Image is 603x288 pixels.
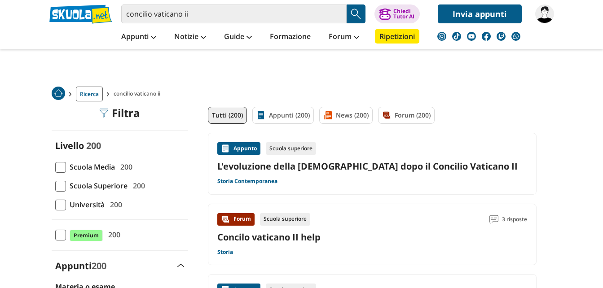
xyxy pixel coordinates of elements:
[177,264,185,267] img: Apri e chiudi sezione
[217,249,233,256] a: Storia
[217,178,277,185] a: Storia Contemporanea
[217,142,260,155] div: Appunto
[55,260,106,272] label: Appunti
[222,29,254,45] a: Guide
[217,231,321,243] a: Concilo vaticano II help
[70,230,103,241] span: Premium
[117,161,132,173] span: 200
[375,29,419,44] a: Ripetizioni
[119,29,158,45] a: Appunti
[252,107,314,124] a: Appunti (200)
[129,180,145,192] span: 200
[323,111,332,120] img: News filtro contenuto
[221,215,230,224] img: Forum contenuto
[256,111,265,120] img: Appunti filtro contenuto
[347,4,365,23] button: Search Button
[535,4,554,23] img: costricia
[86,140,101,152] span: 200
[121,4,347,23] input: Cerca appunti, riassunti o versioni
[114,87,164,101] span: concilio vaticano ii
[99,107,140,119] div: Filtra
[502,213,527,226] span: 3 risposte
[52,87,65,101] a: Home
[497,32,506,41] img: twitch
[221,144,230,153] img: Appunti contenuto
[378,107,435,124] a: Forum (200)
[217,213,255,226] div: Forum
[393,9,414,19] div: Chiedi Tutor AI
[326,29,361,45] a: Forum
[105,229,120,240] span: 200
[92,260,106,272] span: 200
[374,4,420,23] button: ChiediTutor AI
[217,160,527,172] a: L'evoluzione della [DEMOGRAPHIC_DATA] dopo il Concilio Vaticano II
[268,29,313,45] a: Formazione
[452,32,461,41] img: tiktok
[319,107,373,124] a: News (200)
[66,161,115,173] span: Scuola Media
[99,109,108,118] img: Filtra filtri mobile
[172,29,208,45] a: Notizie
[437,32,446,41] img: instagram
[489,215,498,224] img: Commenti lettura
[106,199,122,210] span: 200
[438,4,522,23] a: Invia appunti
[208,107,247,124] a: Tutti (200)
[76,87,103,101] a: Ricerca
[266,142,316,155] div: Scuola superiore
[55,140,84,152] label: Livello
[66,180,128,192] span: Scuola Superiore
[349,7,363,21] img: Cerca appunti, riassunti o versioni
[511,32,520,41] img: WhatsApp
[66,199,105,210] span: Università
[382,111,391,120] img: Forum filtro contenuto
[260,213,310,226] div: Scuola superiore
[467,32,476,41] img: youtube
[482,32,491,41] img: facebook
[52,87,65,100] img: Home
